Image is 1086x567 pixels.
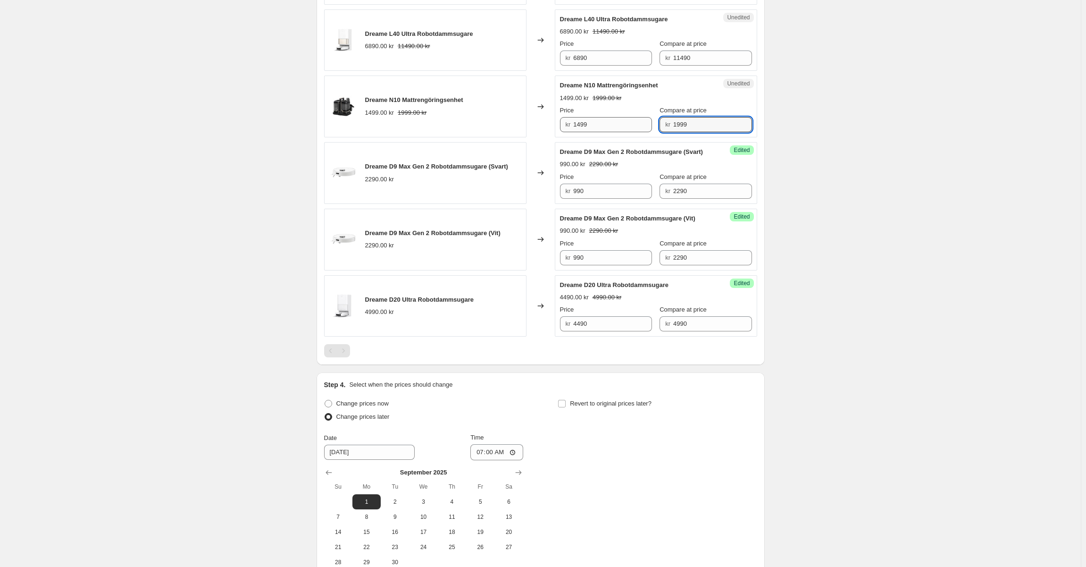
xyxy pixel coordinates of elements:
[409,479,437,494] th: Wednesday
[409,509,437,525] button: Wednesday September 10 2025
[352,509,381,525] button: Monday September 8 2025
[593,93,621,103] strike: 1999.00 kr
[328,513,349,521] span: 7
[570,400,652,407] span: Revert to original prices later?
[324,525,352,540] button: Sunday September 14 2025
[352,494,381,509] button: Monday September 1 2025
[470,444,523,460] input: 12:00
[384,543,405,551] span: 23
[560,306,574,313] span: Price
[566,320,571,327] span: kr
[329,292,358,320] img: 1_D20Ultra-Total-right_80x.jpg
[665,121,670,128] span: kr
[470,434,484,441] span: Time
[560,226,585,236] div: 990.00 kr
[413,483,434,491] span: We
[349,380,452,389] p: Select when the prices should change
[324,344,350,357] nav: Pagination
[560,82,658,89] span: Dreame N10 Mattrengöringsenhet
[352,525,381,540] button: Monday September 15 2025
[727,14,750,21] span: Unedited
[560,93,589,103] div: 1499.00 kr
[560,281,668,288] span: Dreame D20 Ultra Robotdammsugare
[593,293,621,302] strike: 4990.00 kr
[413,513,434,521] span: 10
[356,483,377,491] span: Mo
[734,213,750,220] span: Edited
[566,54,571,61] span: kr
[324,434,337,441] span: Date
[409,540,437,555] button: Wednesday September 24 2025
[352,540,381,555] button: Monday September 22 2025
[365,96,463,103] span: Dreame N10 Mattrengöringsenhet
[665,254,670,261] span: kr
[381,540,409,555] button: Tuesday September 23 2025
[324,479,352,494] th: Sunday
[560,148,703,155] span: Dreame D9 Max Gen 2 Robotdammsugare (Svart)
[442,483,462,491] span: Th
[384,559,405,566] span: 30
[409,494,437,509] button: Wednesday September 3 2025
[329,26,358,54] img: Total-Right-_-_01_249aa156-d2d1-4f58-a495-1c68270fe036_80x.jpg
[438,540,466,555] button: Thursday September 25 2025
[498,513,519,521] span: 13
[665,54,670,61] span: kr
[324,509,352,525] button: Sunday September 7 2025
[494,509,523,525] button: Saturday September 13 2025
[398,108,426,118] strike: 1999.00 kr
[470,498,491,506] span: 5
[381,525,409,540] button: Tuesday September 16 2025
[466,494,494,509] button: Friday September 5 2025
[356,528,377,536] span: 15
[398,42,430,51] strike: 11490.00 kr
[328,543,349,551] span: 21
[466,509,494,525] button: Friday September 12 2025
[660,306,707,313] span: Compare at price
[365,108,394,118] div: 1499.00 kr
[329,225,358,254] img: Robot-Left_3c6700c9-6844-4a6a-be1b-b9483d837baa_80x.jpg
[438,525,466,540] button: Thursday September 18 2025
[324,380,346,389] h2: Step 4.
[381,494,409,509] button: Tuesday September 2 2025
[384,513,405,521] span: 9
[566,254,571,261] span: kr
[413,528,434,536] span: 17
[589,226,618,236] strike: 2290.00 kr
[384,483,405,491] span: Tu
[494,525,523,540] button: Saturday September 20 2025
[512,466,525,479] button: Show next month, October 2025
[381,509,409,525] button: Tuesday September 9 2025
[566,121,571,128] span: kr
[560,107,574,114] span: Price
[409,525,437,540] button: Wednesday September 17 2025
[365,42,394,51] div: 6890.00 kr
[365,175,394,184] div: 2290.00 kr
[660,240,707,247] span: Compare at price
[560,293,589,302] div: 4490.00 kr
[470,543,491,551] span: 26
[365,307,394,317] div: 4990.00 kr
[466,525,494,540] button: Friday September 19 2025
[560,16,668,23] span: Dreame L40 Ultra Robotdammsugare
[442,543,462,551] span: 25
[381,479,409,494] th: Tuesday
[365,30,473,37] span: Dreame L40 Ultra Robotdammsugare
[442,528,462,536] span: 18
[365,229,501,237] span: Dreame D9 Max Gen 2 Robotdammsugare (Vit)
[356,543,377,551] span: 22
[356,513,377,521] span: 8
[438,494,466,509] button: Thursday September 4 2025
[328,559,349,566] span: 28
[466,540,494,555] button: Friday September 26 2025
[413,543,434,551] span: 24
[660,107,707,114] span: Compare at price
[560,40,574,47] span: Price
[494,540,523,555] button: Saturday September 27 2025
[328,528,349,536] span: 14
[734,146,750,154] span: Edited
[498,483,519,491] span: Sa
[560,215,695,222] span: Dreame D9 Max Gen 2 Robotdammsugare (Vit)
[438,479,466,494] th: Thursday
[384,498,405,506] span: 2
[589,160,618,169] strike: 2290.00 kr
